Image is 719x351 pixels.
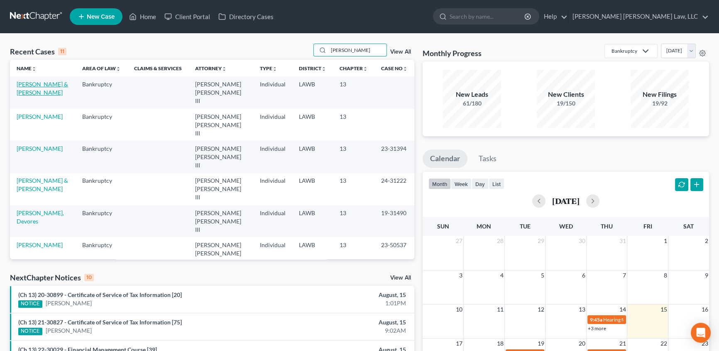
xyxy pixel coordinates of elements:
[537,339,545,349] span: 19
[18,319,182,326] a: (Ch 13) 21-30827 - Certificate of Service of Tax Information [75]
[333,76,374,108] td: 13
[127,60,188,76] th: Claims & Services
[18,300,42,308] div: NOTICE
[455,339,463,349] span: 17
[374,141,414,173] td: 23-31394
[363,66,368,71] i: unfold_more
[32,66,37,71] i: unfold_more
[443,99,501,108] div: 61/180
[292,237,333,269] td: LAWB
[390,49,411,55] a: View All
[195,65,227,71] a: Attorneyunfold_more
[611,47,637,54] div: Bankruptcy
[253,205,292,237] td: Individual
[188,109,253,141] td: [PERSON_NAME] [PERSON_NAME] III
[10,47,66,56] div: Recent Cases
[450,9,526,24] input: Search by name...
[663,236,668,246] span: 1
[292,205,333,237] td: LAWB
[403,66,408,71] i: unfold_more
[253,141,292,173] td: Individual
[443,90,501,99] div: New Leads
[18,328,42,335] div: NOTICE
[519,223,530,230] span: Tue
[76,205,127,237] td: Bankruptcy
[188,173,253,205] td: [PERSON_NAME] [PERSON_NAME] III
[496,236,504,246] span: 28
[588,325,606,331] a: +3 more
[540,9,567,24] a: Help
[619,339,627,349] span: 21
[17,65,37,71] a: Nameunfold_more
[292,109,333,141] td: LAWB
[188,76,253,108] td: [PERSON_NAME] [PERSON_NAME] III
[451,178,472,189] button: week
[578,339,586,349] span: 20
[76,141,127,173] td: Bankruptcy
[87,14,115,20] span: New Case
[46,326,92,335] a: [PERSON_NAME]
[643,223,652,230] span: Fri
[292,141,333,173] td: LAWB
[340,65,368,71] a: Chapterunfold_more
[437,223,449,230] span: Sun
[552,196,580,205] h2: [DATE]
[292,76,333,108] td: LAWB
[477,223,491,230] span: Mon
[590,317,602,323] span: 9:45a
[333,205,374,237] td: 13
[282,291,406,299] div: August, 15
[537,304,545,314] span: 12
[46,299,92,307] a: [PERSON_NAME]
[663,270,668,280] span: 8
[374,237,414,269] td: 23-50537
[333,237,374,269] td: 13
[619,236,627,246] span: 31
[622,270,627,280] span: 7
[76,76,127,108] td: Bankruptcy
[683,223,694,230] span: Sat
[601,223,613,230] span: Thu
[489,178,504,189] button: list
[328,44,386,56] input: Search by name...
[704,236,709,246] span: 2
[496,304,504,314] span: 11
[537,236,545,246] span: 29
[160,9,214,24] a: Client Portal
[188,205,253,237] td: [PERSON_NAME] [PERSON_NAME] III
[17,209,64,225] a: [PERSON_NAME], Devores
[299,65,326,71] a: Districtunfold_more
[292,173,333,205] td: LAWB
[10,272,94,282] div: NextChapter Notices
[619,304,627,314] span: 14
[321,66,326,71] i: unfold_more
[701,304,709,314] span: 16
[58,48,66,55] div: 11
[253,237,292,269] td: Individual
[76,109,127,141] td: Bankruptcy
[253,173,292,205] td: Individual
[17,113,63,120] a: [PERSON_NAME]
[496,339,504,349] span: 18
[18,291,182,298] a: (Ch 13) 20-30899 - Certificate of Service of Tax Information [20]
[125,9,160,24] a: Home
[537,99,595,108] div: 19/150
[82,65,121,71] a: Area of Lawunfold_more
[17,145,63,152] a: [PERSON_NAME]
[76,237,127,269] td: Bankruptcy
[374,205,414,237] td: 19-31490
[537,90,595,99] div: New Clients
[272,66,277,71] i: unfold_more
[631,90,689,99] div: New Filings
[381,65,408,71] a: Case Nounfold_more
[428,178,451,189] button: month
[559,223,572,230] span: Wed
[458,270,463,280] span: 3
[84,274,94,281] div: 10
[333,109,374,141] td: 13
[423,150,467,168] a: Calendar
[17,241,63,248] a: [PERSON_NAME]
[578,304,586,314] span: 13
[188,237,253,269] td: [PERSON_NAME] [PERSON_NAME] III
[390,275,411,281] a: View All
